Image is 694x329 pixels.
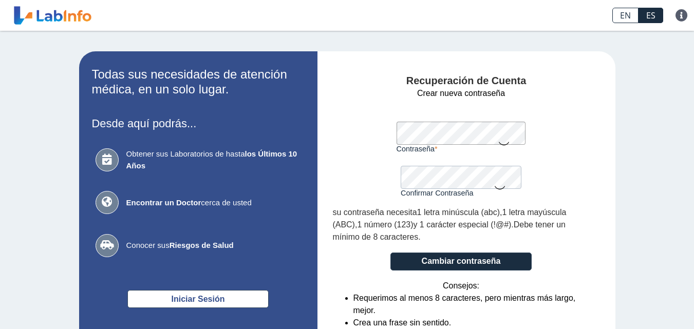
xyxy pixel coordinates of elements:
b: Encontrar un Doctor [126,198,201,207]
a: EN [612,8,639,23]
label: Confirmar Contraseña [401,189,521,197]
span: y 1 carácter especial (!@#) [413,220,511,229]
span: cerca de usted [126,197,301,209]
b: los Últimos 10 Años [126,149,297,170]
h4: Recuperación de Cuenta [333,75,600,87]
button: Iniciar Sesión [127,290,269,308]
li: Requerimos al menos 8 caracteres, pero mientras más largo, mejor. [353,292,590,317]
h3: Desde aquí podrás... [92,117,305,130]
span: Consejos: [443,280,479,292]
a: ES [639,8,663,23]
li: Crea una frase sin sentido. [353,317,590,329]
label: Contraseña [397,145,526,153]
h2: Todas sus necesidades de atención médica, en un solo lugar. [92,67,305,97]
span: 1 número (123) [357,220,413,229]
span: su contraseña necesita [333,208,417,217]
b: Riesgos de Salud [170,241,234,249]
span: Conocer sus [126,240,301,251]
button: Cambiar contraseña [390,253,532,270]
span: Crear nueva contraseña [417,87,505,100]
div: , , . . [333,206,590,243]
span: Obtener sus Laboratorios de hasta [126,148,301,171]
span: 1 letra minúscula (abc) [417,208,500,217]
